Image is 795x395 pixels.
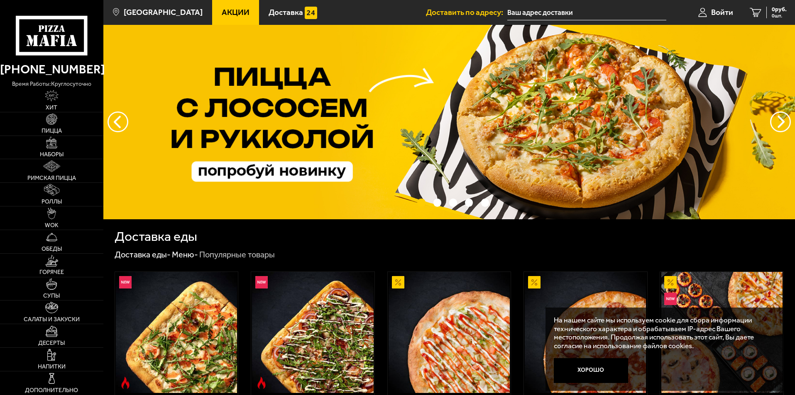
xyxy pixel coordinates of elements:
img: 15daf4d41897b9f0e9f617042186c801.svg [305,7,317,19]
span: 0 шт. [772,13,787,18]
span: WOK [45,223,59,228]
input: Ваш адрес доставки [507,5,666,20]
span: Салаты и закуски [24,317,80,322]
img: Новинка [255,276,268,288]
div: Популярные товары [199,250,275,260]
img: Острое блюдо [255,377,268,389]
a: НовинкаОстрое блюдоРимская с креветками [115,272,238,393]
span: Хит [46,105,57,111]
span: Наборы [40,152,64,158]
span: Напитки [38,364,66,370]
span: Обеды [42,246,62,252]
img: Акционный [392,276,404,288]
span: 0 руб. [772,7,787,12]
span: Доставить по адресу: [426,8,507,16]
button: предыдущий [770,111,791,132]
h1: Доставка еды [115,230,197,243]
img: Акционный [528,276,541,288]
img: Акционный [664,276,677,288]
span: Горячее [39,269,64,275]
a: АкционныйАль-Шам 25 см (тонкое тесто) [388,272,511,393]
span: Роллы [42,199,62,205]
img: Всё включено [661,272,783,393]
img: Римская с креветками [116,272,237,393]
img: Пепперони 25 см (толстое с сыром) [525,272,646,393]
span: Войти [711,8,733,16]
button: точки переключения [465,199,473,206]
span: [GEOGRAPHIC_DATA] [124,8,203,16]
button: точки переключения [433,199,441,206]
img: Острое блюдо [119,377,132,389]
a: НовинкаОстрое блюдоРимская с мясным ассорти [251,272,374,393]
button: следующий [108,111,128,132]
img: Аль-Шам 25 см (тонкое тесто) [389,272,510,393]
p: На нашем сайте мы используем cookie для сбора информации технического характера и обрабатываем IP... [554,316,771,350]
a: Доставка еды- [115,250,171,259]
span: Акции [222,8,250,16]
span: Дополнительно [25,388,78,393]
img: Новинка [664,293,677,305]
span: Пицца [42,128,62,134]
img: Римская с мясным ассорти [252,272,373,393]
img: Новинка [119,276,132,288]
a: АкционныйПепперони 25 см (толстое с сыром) [524,272,647,393]
span: Десерты [38,340,65,346]
span: Доставка [269,8,303,16]
button: точки переключения [417,199,425,206]
a: АкционныйНовинкаВсё включено [660,272,783,393]
button: точки переключения [481,199,489,206]
span: Римская пицца [27,175,76,181]
button: Хорошо [554,358,629,383]
span: Супы [43,293,60,299]
button: точки переключения [449,199,457,206]
a: Меню- [172,250,198,259]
